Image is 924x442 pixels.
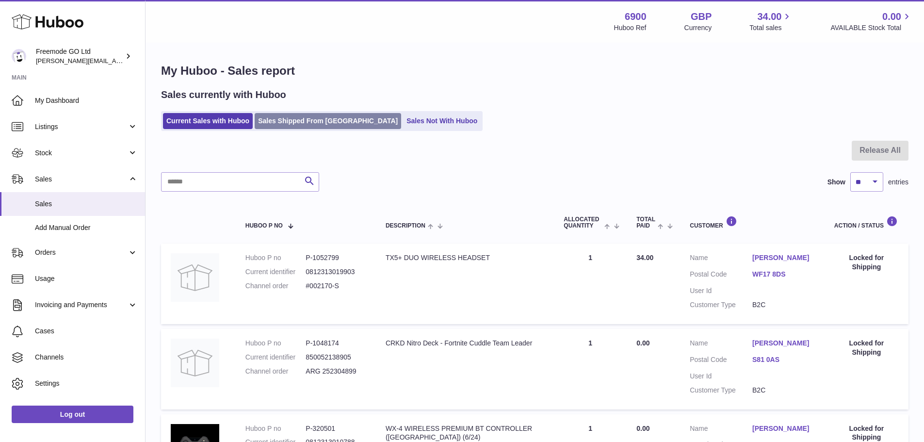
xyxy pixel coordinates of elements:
[752,253,815,262] a: [PERSON_NAME]
[882,10,901,23] span: 0.00
[245,353,306,362] dt: Current identifier
[752,339,815,348] a: [PERSON_NAME]
[752,424,815,433] a: [PERSON_NAME]
[614,23,647,33] div: Huboo Ref
[35,327,138,336] span: Cases
[161,63,908,79] h1: My Huboo - Sales report
[245,253,306,262] dt: Huboo P no
[35,274,138,283] span: Usage
[386,339,544,348] div: CRKD Nitro Deck - Fortnite Cuddle Team Leader
[690,355,752,367] dt: Postal Code
[749,10,793,33] a: 34.00 Total sales
[255,113,401,129] a: Sales Shipped From [GEOGRAPHIC_DATA]
[757,10,781,23] span: 34.00
[35,300,128,310] span: Invoicing and Payments
[35,175,128,184] span: Sales
[403,113,481,129] a: Sales Not With Huboo
[749,23,793,33] span: Total sales
[171,253,219,302] img: no-photo.jpg
[245,267,306,277] dt: Current identifier
[245,367,306,376] dt: Channel order
[306,353,366,362] dd: 850052138905
[752,355,815,364] a: S81 0AS
[12,49,26,64] img: lenka.smikniarova@gioteck.com
[245,281,306,291] dt: Channel order
[888,178,908,187] span: entries
[752,270,815,279] a: WF17 8DS
[35,248,128,257] span: Orders
[684,23,712,33] div: Currency
[830,23,912,33] span: AVAILABLE Stock Total
[690,253,752,265] dt: Name
[12,406,133,423] a: Log out
[752,386,815,395] dd: B2C
[35,353,138,362] span: Channels
[690,300,752,310] dt: Customer Type
[690,424,752,436] dt: Name
[636,216,655,229] span: Total paid
[161,88,286,101] h2: Sales currently with Huboo
[163,113,253,129] a: Current Sales with Huboo
[35,223,138,232] span: Add Manual Order
[691,10,712,23] strong: GBP
[386,253,544,262] div: TX5+ DUO WIRELESS HEADSET
[35,122,128,131] span: Listings
[834,253,899,272] div: Locked for Shipping
[306,367,366,376] dd: ARG 252304899
[827,178,845,187] label: Show
[830,10,912,33] a: 0.00 AVAILABLE Stock Total
[35,148,128,158] span: Stock
[690,270,752,281] dt: Postal Code
[35,379,138,388] span: Settings
[306,253,366,262] dd: P-1052799
[36,57,195,65] span: [PERSON_NAME][EMAIL_ADDRESS][DOMAIN_NAME]
[306,267,366,277] dd: 0812313019903
[554,329,627,409] td: 1
[636,339,649,347] span: 0.00
[35,96,138,105] span: My Dashboard
[625,10,647,23] strong: 6900
[386,223,425,229] span: Description
[690,386,752,395] dt: Customer Type
[636,425,649,432] span: 0.00
[636,254,653,262] span: 34.00
[834,216,899,229] div: Action / Status
[245,424,306,433] dt: Huboo P no
[36,47,123,65] div: Freemode GO Ltd
[171,339,219,387] img: no-photo.jpg
[752,300,815,310] dd: B2C
[245,223,283,229] span: Huboo P no
[690,339,752,350] dt: Name
[306,424,366,433] dd: P-320501
[690,286,752,295] dt: User Id
[245,339,306,348] dt: Huboo P no
[834,339,899,357] div: Locked for Shipping
[564,216,602,229] span: ALLOCATED Quantity
[306,281,366,291] dd: #002170-S
[306,339,366,348] dd: P-1048174
[690,216,815,229] div: Customer
[690,372,752,381] dt: User Id
[35,199,138,209] span: Sales
[554,244,627,324] td: 1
